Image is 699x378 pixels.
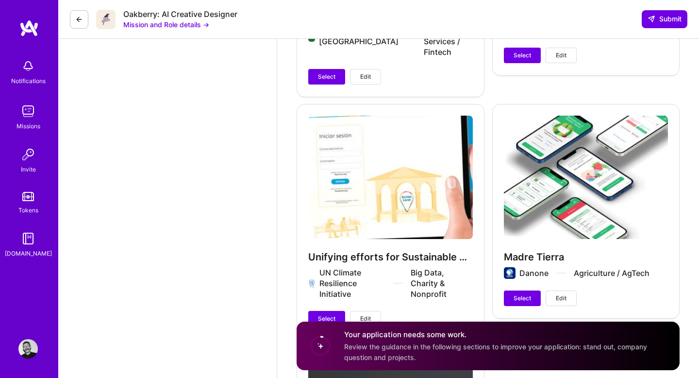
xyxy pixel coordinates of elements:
[75,16,83,23] i: icon LeftArrowDark
[642,10,687,28] button: Submit
[308,311,345,326] button: Select
[344,330,668,340] h4: Your application needs some work.
[318,72,335,81] span: Select
[18,56,38,76] img: bell
[18,229,38,248] img: guide book
[350,311,381,326] button: Edit
[556,51,566,60] span: Edit
[504,48,541,63] button: Select
[18,339,38,359] img: User Avatar
[360,72,371,81] span: Edit
[22,192,34,201] img: tokens
[123,19,209,30] button: Mission and Role details →
[96,10,116,29] img: Company Logo
[18,102,38,121] img: teamwork
[514,294,531,303] span: Select
[18,205,38,215] div: Tokens
[344,343,647,361] span: Review the guidance in the following sections to improve your application: stand out, company que...
[11,76,46,86] div: Notifications
[648,15,655,23] i: icon SendLight
[19,19,39,37] img: logo
[350,69,381,85] button: Edit
[17,121,40,131] div: Missions
[546,291,577,306] button: Edit
[21,164,36,174] div: Invite
[648,14,682,24] span: Submit
[308,69,345,85] button: Select
[514,51,531,60] span: Select
[556,294,566,303] span: Edit
[318,314,335,323] span: Select
[18,145,38,164] img: Invite
[360,314,371,323] span: Edit
[504,291,541,306] button: Select
[123,9,237,19] div: Oakberry: AI Creative Designer
[5,248,52,258] div: [DOMAIN_NAME]
[546,48,577,63] button: Edit
[16,339,40,359] a: User Avatar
